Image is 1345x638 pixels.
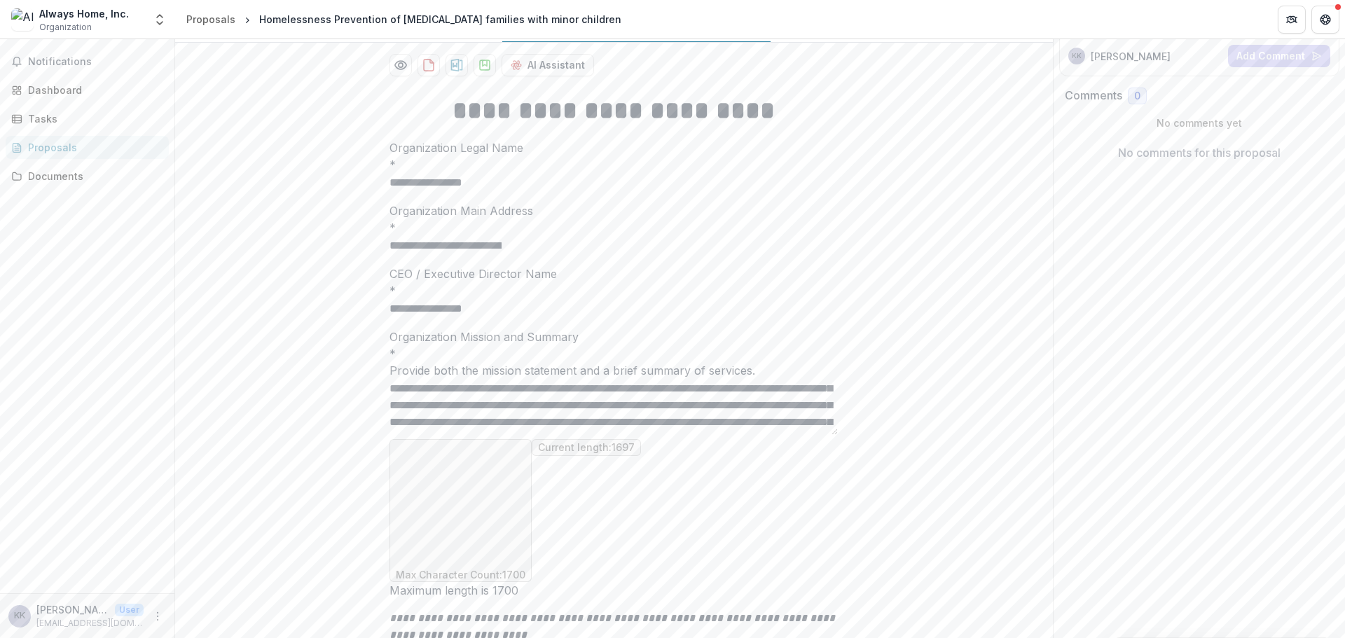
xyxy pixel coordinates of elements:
a: Tasks [6,107,169,130]
button: Notifications [6,50,169,73]
div: Tasks [28,111,158,126]
a: Proposals [181,9,241,29]
p: CEO / Executive Director Name [389,265,557,282]
a: Dashboard [6,78,169,102]
h2: Comments [1065,89,1122,102]
a: Proposals [6,136,169,159]
div: Kathy Keller [1072,53,1082,60]
button: Preview d726f6a8-8291-47f3-85e0-22d5ef84d006-1.pdf [389,54,412,76]
p: No comments yet [1065,116,1334,130]
button: Partners [1278,6,1306,34]
p: Organization Mission and Summary [389,328,579,345]
button: download-proposal [418,54,440,76]
p: Current length: 1697 [538,442,635,454]
p: [PERSON_NAME] [36,602,109,617]
button: Add Comment [1228,45,1330,67]
p: User [115,604,144,616]
div: Proposals [28,140,158,155]
button: AI Assistant [502,54,594,76]
button: More [149,608,166,625]
span: Organization [39,21,92,34]
div: Documents [28,169,158,183]
div: Provide both the mission statement and a brief summary of services. [389,362,838,379]
button: Get Help [1311,6,1339,34]
p: [PERSON_NAME] [1091,49,1171,64]
p: Organization Main Address [389,202,533,219]
div: Always Home, Inc. [39,6,129,21]
nav: breadcrumb [181,9,627,29]
span: 0 [1134,90,1140,102]
a: Documents [6,165,169,188]
span: Notifications [28,56,163,68]
div: Dashboard [28,83,158,97]
p: No comments for this proposal [1118,144,1281,161]
p: [EMAIL_ADDRESS][DOMAIN_NAME] [36,617,144,630]
div: Proposals [186,12,235,27]
div: Homelessness Prevention of [MEDICAL_DATA] families with minor children [259,12,621,27]
img: Always Home, Inc. [11,8,34,31]
div: Kathy Keller [14,611,25,620]
button: download-proposal [446,54,468,76]
div: Maximum length is 1700 [389,582,838,599]
button: download-proposal [474,54,496,76]
p: Max Character Count: 1700 [396,569,525,581]
button: Open entity switcher [150,6,170,34]
p: Organization Legal Name [389,139,523,156]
